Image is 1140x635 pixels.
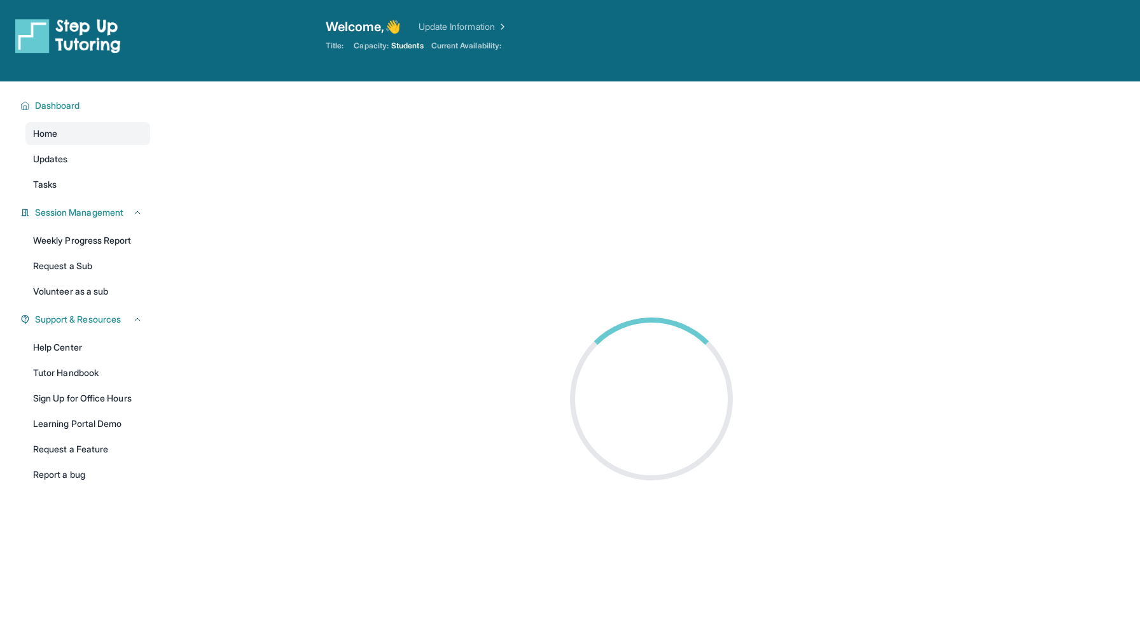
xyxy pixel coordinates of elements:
[33,153,68,165] span: Updates
[25,336,150,359] a: Help Center
[25,361,150,384] a: Tutor Handbook
[25,148,150,171] a: Updates
[30,99,142,112] button: Dashboard
[15,18,121,53] img: logo
[391,41,424,51] span: Students
[326,41,344,51] span: Title:
[25,438,150,461] a: Request a Feature
[30,206,142,219] button: Session Management
[354,41,389,51] span: Capacity:
[35,99,80,112] span: Dashboard
[25,173,150,196] a: Tasks
[35,206,123,219] span: Session Management
[35,313,121,326] span: Support & Resources
[25,412,150,435] a: Learning Portal Demo
[495,20,508,33] img: Chevron Right
[431,41,501,51] span: Current Availability:
[326,18,401,36] span: Welcome, 👋
[25,122,150,145] a: Home
[25,463,150,486] a: Report a bug
[25,255,150,277] a: Request a Sub
[419,20,508,33] a: Update Information
[25,229,150,252] a: Weekly Progress Report
[33,178,57,191] span: Tasks
[33,127,57,140] span: Home
[25,280,150,303] a: Volunteer as a sub
[30,313,142,326] button: Support & Resources
[25,387,150,410] a: Sign Up for Office Hours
